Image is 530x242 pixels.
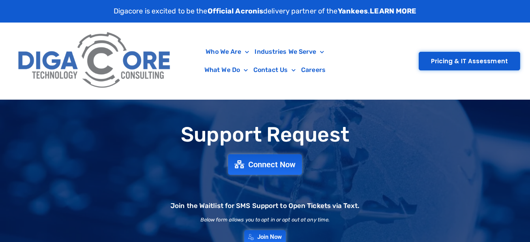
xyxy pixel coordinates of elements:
a: Connect Now [228,154,302,175]
a: Contact Us [251,61,298,79]
a: Who We Are [203,43,252,61]
p: Digacore is excited to be the delivery partner of the . [114,6,417,17]
a: Industries We Serve [252,43,327,61]
strong: Yankees [338,7,368,15]
nav: Menu [180,43,350,79]
span: Pricing & IT Assessment [431,58,508,64]
strong: Official Acronis [208,7,264,15]
a: LEARN MORE [370,7,416,15]
h2: Below form allows you to opt in or opt out at any time. [200,217,330,222]
span: Join Now [257,234,282,240]
a: Careers [298,61,328,79]
h1: Support Request [4,123,526,146]
a: Pricing & IT Assessment [419,52,520,70]
a: What We Do [202,61,251,79]
img: Digacore Logo [14,26,176,95]
h2: Join the Waitlist for SMS Support to Open Tickets via Text. [170,202,360,209]
span: Connect Now [248,161,296,168]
